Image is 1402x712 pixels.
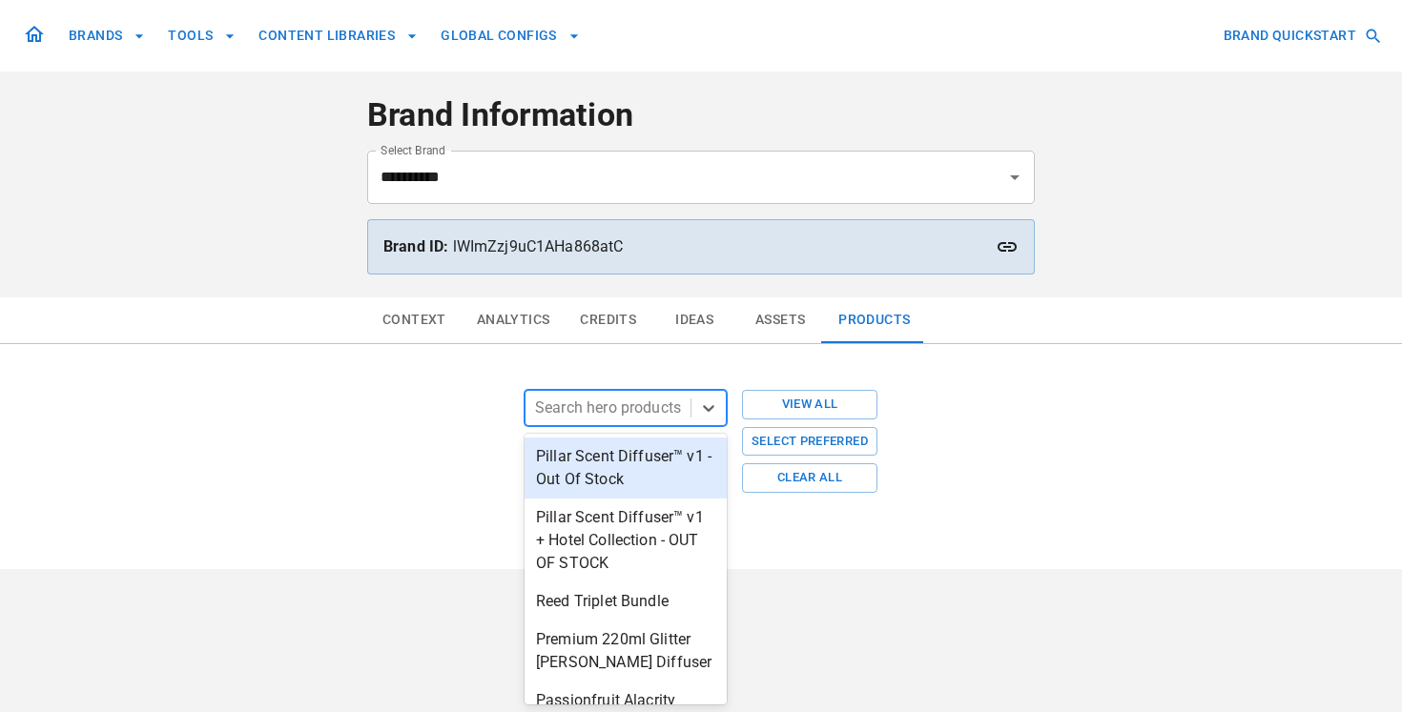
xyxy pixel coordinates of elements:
[61,18,153,53] button: BRANDS
[367,297,462,343] button: Context
[383,237,448,255] strong: Brand ID:
[383,235,1019,258] p: lWImZzj9uC1AHa868atC
[160,18,243,53] button: TOOLS
[433,18,588,53] button: GLOBAL CONFIGS
[367,95,1035,135] h4: Brand Information
[251,18,425,53] button: CONTENT LIBRARIES
[742,390,877,419] button: View All
[565,297,651,343] button: Credits
[737,297,823,343] button: Assets
[525,620,727,681] div: Premium 220ml Glitter [PERSON_NAME] Diffuser
[742,463,877,493] button: Clear All
[381,142,445,158] label: Select Brand
[651,297,737,343] button: Ideas
[525,582,727,620] div: Reed Triplet Bundle
[1216,18,1387,53] button: BRAND QUICKSTART
[525,498,727,582] div: Pillar Scent Diffuser™ v1 + Hotel Collection - OUT OF STOCK
[1001,164,1028,191] button: Open
[823,297,925,343] button: Products
[525,437,727,498] div: Pillar Scent Diffuser™ v1 - Out Of Stock
[742,427,877,457] button: Select Preferred
[462,297,566,343] button: Analytics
